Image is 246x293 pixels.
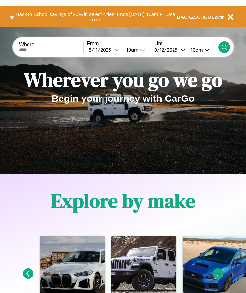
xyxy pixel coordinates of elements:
label: From [87,41,151,47]
h1: Explore by make [51,188,195,214]
div: 10am [123,47,140,53]
button: 8/11/2025 [87,47,121,53]
label: Until [154,41,218,47]
div: 10am [187,47,205,53]
button: Back to School savings of 20% in select cities! Ends [DATE] 10am PT.Use code: [14,10,177,24]
div: 8 / 11 / 2025 [89,47,114,53]
b: BACK2SCHOOL20 [177,14,220,20]
button: 10am [121,47,151,53]
label: Where [19,42,83,47]
button: 10am [185,47,218,53]
div: 8 / 12 / 2025 [154,47,181,53]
